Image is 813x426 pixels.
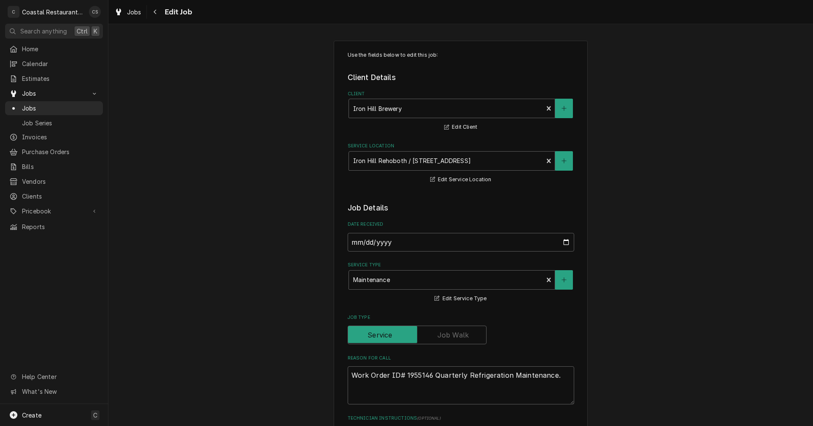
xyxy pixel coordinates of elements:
[22,59,99,68] span: Calendar
[5,101,103,115] a: Jobs
[22,387,98,396] span: What's New
[348,262,574,268] label: Service Type
[22,147,99,156] span: Purchase Orders
[429,174,493,185] button: Edit Service Location
[89,6,101,18] div: Chris Sockriter's Avatar
[5,57,103,71] a: Calendar
[22,89,86,98] span: Jobs
[162,6,192,18] span: Edit Job
[443,122,478,133] button: Edit Client
[561,105,567,111] svg: Create New Client
[555,151,573,171] button: Create New Location
[5,370,103,384] a: Go to Help Center
[561,158,567,164] svg: Create New Location
[555,270,573,290] button: Create New Service
[22,119,99,127] span: Job Series
[5,86,103,100] a: Go to Jobs
[149,5,162,19] button: Navigate back
[5,204,103,218] a: Go to Pricebook
[93,411,97,420] span: C
[22,177,99,186] span: Vendors
[348,262,574,304] div: Service Type
[94,27,97,36] span: K
[348,91,574,97] label: Client
[77,27,88,36] span: Ctrl
[348,221,574,251] div: Date Received
[5,220,103,234] a: Reports
[22,133,99,141] span: Invoices
[8,6,19,18] div: C
[22,192,99,201] span: Clients
[5,116,103,130] a: Job Series
[22,74,99,83] span: Estimates
[348,72,574,83] legend: Client Details
[5,174,103,188] a: Vendors
[348,221,574,228] label: Date Received
[22,162,99,171] span: Bills
[5,145,103,159] a: Purchase Orders
[417,416,441,420] span: ( optional )
[20,27,67,36] span: Search anything
[22,104,99,113] span: Jobs
[348,233,574,252] input: yyyy-mm-dd
[348,355,574,362] label: Reason For Call
[348,143,574,149] label: Service Location
[22,8,84,17] div: Coastal Restaurant Repair
[22,372,98,381] span: Help Center
[5,72,103,86] a: Estimates
[555,99,573,118] button: Create New Client
[348,202,574,213] legend: Job Details
[5,42,103,56] a: Home
[5,24,103,39] button: Search anythingCtrlK
[5,130,103,144] a: Invoices
[89,6,101,18] div: CS
[348,51,574,59] p: Use the fields below to edit this job:
[348,366,574,404] textarea: Work Order ID# 1955146 Quarterly Refrigeration Maintenance.
[22,44,99,53] span: Home
[348,314,574,321] label: Job Type
[22,222,99,231] span: Reports
[22,412,41,419] span: Create
[5,160,103,174] a: Bills
[348,355,574,404] div: Reason For Call
[5,385,103,398] a: Go to What's New
[348,143,574,185] div: Service Location
[348,415,574,422] label: Technician Instructions
[348,91,574,133] div: Client
[22,207,86,216] span: Pricebook
[5,189,103,203] a: Clients
[127,8,141,17] span: Jobs
[561,277,567,283] svg: Create New Service
[433,293,488,304] button: Edit Service Type
[111,5,145,19] a: Jobs
[348,314,574,344] div: Job Type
